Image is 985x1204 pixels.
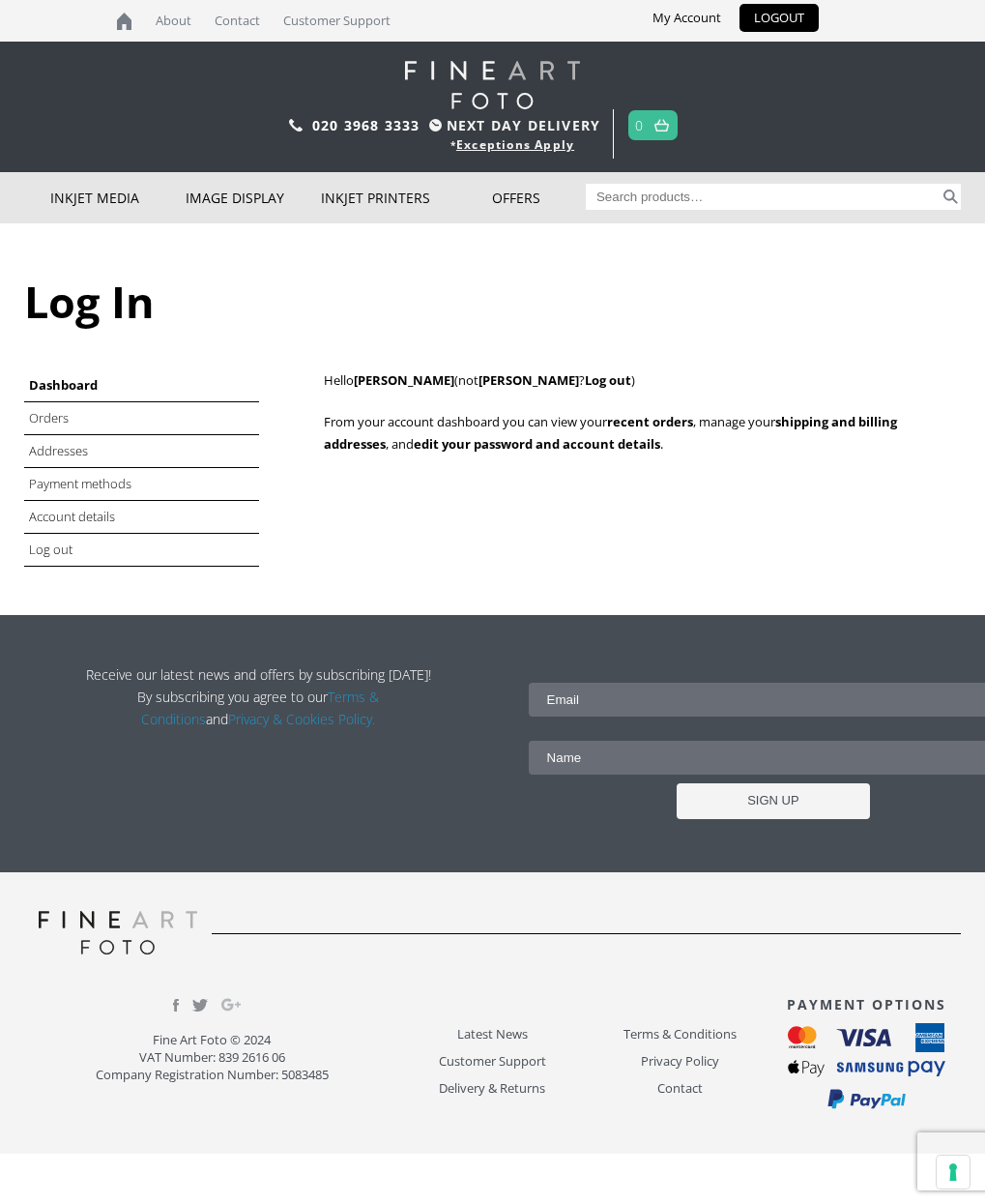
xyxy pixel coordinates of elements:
a: Privacy & Cookies Policy. [228,710,375,728]
a: Contact [586,1077,773,1100]
a: Addresses [29,442,88,459]
a: Dashboard [29,376,98,394]
p: Fine Art Foto © 2024 VAT Number: 839 2616 06 Company Registration Number: 5083485 [24,1031,398,1083]
img: logo-grey.svg [39,911,197,954]
strong: [PERSON_NAME] [478,371,579,389]
span: NEXT DAY DELIVERY [424,114,600,136]
a: Log out [585,371,631,389]
img: time.svg [429,119,442,132]
a: Privacy Policy [586,1050,773,1072]
img: twitter.svg [192,999,208,1012]
img: facebook.svg [173,999,179,1012]
input: Search products… [586,184,942,210]
a: 020 3968 3333 [312,116,420,134]
button: Search [942,184,960,210]
a: Latest News [399,1023,587,1045]
button: Your consent preferences for tracking technologies [937,1156,970,1189]
a: edit your password and account details [414,435,660,453]
a: LOGOUT [739,4,819,32]
img: Google_Plus.svg [221,995,241,1014]
nav: Account pages [24,369,304,567]
p: From your account dashboard you can view your , manage your , and . [324,411,960,455]
img: phone.svg [289,119,303,132]
a: Delivery & Returns [399,1077,587,1100]
a: 0 [635,111,644,139]
a: Payment methods [29,475,131,492]
a: My Account [638,4,736,32]
a: Orders [29,409,69,426]
strong: [PERSON_NAME] [354,371,454,389]
img: basket.svg [654,119,669,132]
p: Receive our latest news and offers by subscribing [DATE]! By subscribing you agree to our and [80,663,436,730]
img: payment_options.svg [788,1023,945,1110]
a: Account details [29,508,115,525]
a: Customer Support [399,1050,587,1072]
a: Terms & Conditions [586,1023,773,1045]
a: recent orders [607,413,693,430]
a: Log out [29,541,72,558]
img: logo-white.svg [405,61,580,109]
a: Exceptions Apply [456,136,574,153]
p: Hello (not ? ) [324,369,960,392]
h3: PAYMENT OPTIONS [773,995,961,1013]
h1: Log In [24,272,960,331]
input: SIGN UP [677,783,870,819]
